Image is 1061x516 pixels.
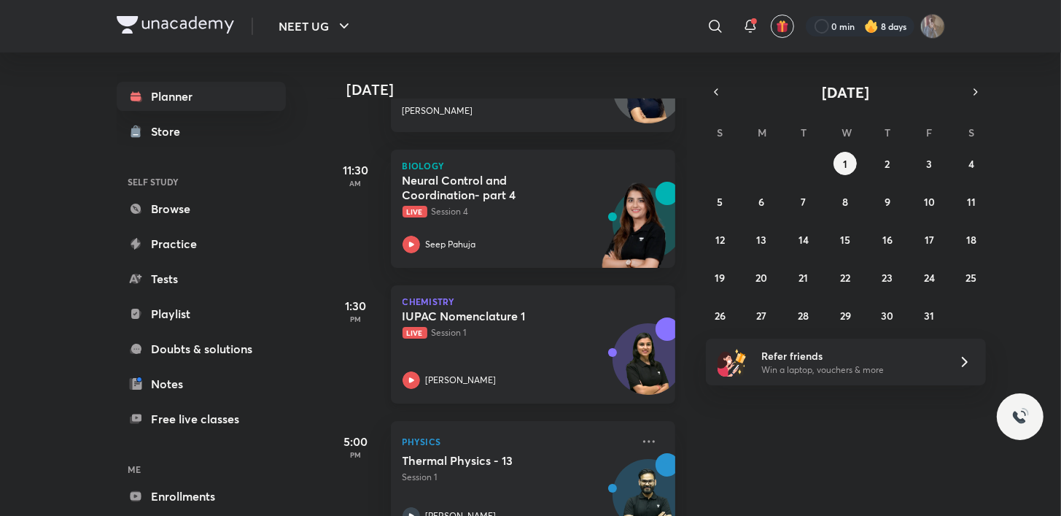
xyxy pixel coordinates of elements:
a: Tests [117,264,286,293]
a: Free live classes [117,404,286,434]
abbr: October 9, 2025 [885,195,890,209]
a: Doubts & solutions [117,334,286,363]
button: October 8, 2025 [833,190,857,213]
button: October 23, 2025 [876,266,899,289]
button: October 4, 2025 [960,152,983,175]
h5: 5:00 [327,433,385,450]
button: October 11, 2025 [960,190,983,213]
abbr: October 25, 2025 [965,271,976,285]
a: Browse [117,194,286,223]
p: PM [327,315,385,323]
abbr: October 7, 2025 [801,195,807,209]
p: [PERSON_NAME] [426,374,497,387]
a: Playlist [117,299,286,328]
abbr: Monday [758,126,767,139]
abbr: October 24, 2025 [924,271,935,285]
button: October 9, 2025 [876,190,899,213]
img: avatar [776,20,789,33]
abbr: October 23, 2025 [882,271,893,285]
button: October 5, 2025 [708,190,731,213]
button: October 2, 2025 [876,152,899,175]
h5: Neural Control and Coordination- part 4 [403,173,584,202]
img: streak [864,19,879,34]
abbr: October 30, 2025 [881,309,893,323]
abbr: October 3, 2025 [926,157,932,171]
abbr: October 19, 2025 [715,271,725,285]
abbr: October 2, 2025 [885,157,890,171]
abbr: October 20, 2025 [756,271,768,285]
button: October 15, 2025 [833,228,857,251]
button: October 19, 2025 [708,266,731,289]
abbr: Thursday [885,126,890,139]
button: October 25, 2025 [960,266,983,289]
abbr: October 22, 2025 [840,271,850,285]
a: Company Logo [117,16,234,37]
button: October 7, 2025 [792,190,815,213]
a: Practice [117,229,286,258]
img: Company Logo [117,16,234,34]
h6: ME [117,457,286,482]
button: October 29, 2025 [833,304,857,327]
h4: [DATE] [347,81,690,99]
a: Planner [117,82,286,111]
p: Biology [403,161,664,170]
button: October 20, 2025 [750,266,774,289]
p: Session 1 [403,471,631,484]
h5: Thermal Physics - 13 [403,453,584,468]
button: October 26, 2025 [708,304,731,327]
p: Session 4 [403,205,631,218]
abbr: October 1, 2025 [843,157,847,171]
abbr: October 10, 2025 [924,195,935,209]
button: October 24, 2025 [917,266,941,289]
h6: Refer friends [761,348,941,363]
div: Store [152,123,190,140]
button: October 21, 2025 [792,266,815,289]
abbr: Friday [926,126,932,139]
abbr: October 15, 2025 [840,233,850,247]
abbr: Wednesday [842,126,852,139]
button: October 12, 2025 [708,228,731,251]
abbr: October 31, 2025 [924,309,934,323]
a: Enrollments [117,482,286,511]
abbr: October 6, 2025 [759,195,765,209]
img: ttu [1011,408,1029,425]
p: Seep Pahuja [426,238,476,251]
button: October 3, 2025 [917,152,941,175]
p: Physics [403,433,631,450]
p: PM [327,450,385,459]
img: Avatar [613,331,683,401]
p: Session 1 [403,326,631,339]
button: NEET UG [271,12,362,41]
button: October 18, 2025 [960,228,983,251]
h6: SELF STUDY [117,169,286,194]
span: [DATE] [822,82,869,102]
abbr: Sunday [717,126,723,139]
span: Live [403,206,427,217]
abbr: October 27, 2025 [757,309,767,323]
abbr: October 11, 2025 [967,195,976,209]
span: Live [403,327,427,339]
p: Chemistry [403,297,664,306]
abbr: October 5, 2025 [717,195,723,209]
p: AM [327,179,385,188]
button: October 27, 2025 [750,304,774,327]
abbr: October 13, 2025 [757,233,767,247]
abbr: October 16, 2025 [882,233,893,247]
abbr: October 8, 2025 [842,195,848,209]
button: October 16, 2025 [876,228,899,251]
abbr: October 28, 2025 [798,309,809,323]
abbr: October 18, 2025 [966,233,976,247]
button: [DATE] [726,82,965,102]
p: [PERSON_NAME] [403,104,473,118]
img: referral [718,347,747,377]
a: Notes [117,369,286,398]
button: October 31, 2025 [917,304,941,327]
abbr: Saturday [968,126,974,139]
abbr: October 21, 2025 [799,271,809,285]
abbr: Tuesday [801,126,807,139]
button: October 17, 2025 [917,228,941,251]
p: Win a laptop, vouchers & more [761,363,941,377]
button: October 22, 2025 [833,266,857,289]
button: October 1, 2025 [833,152,857,175]
abbr: October 26, 2025 [715,309,726,323]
